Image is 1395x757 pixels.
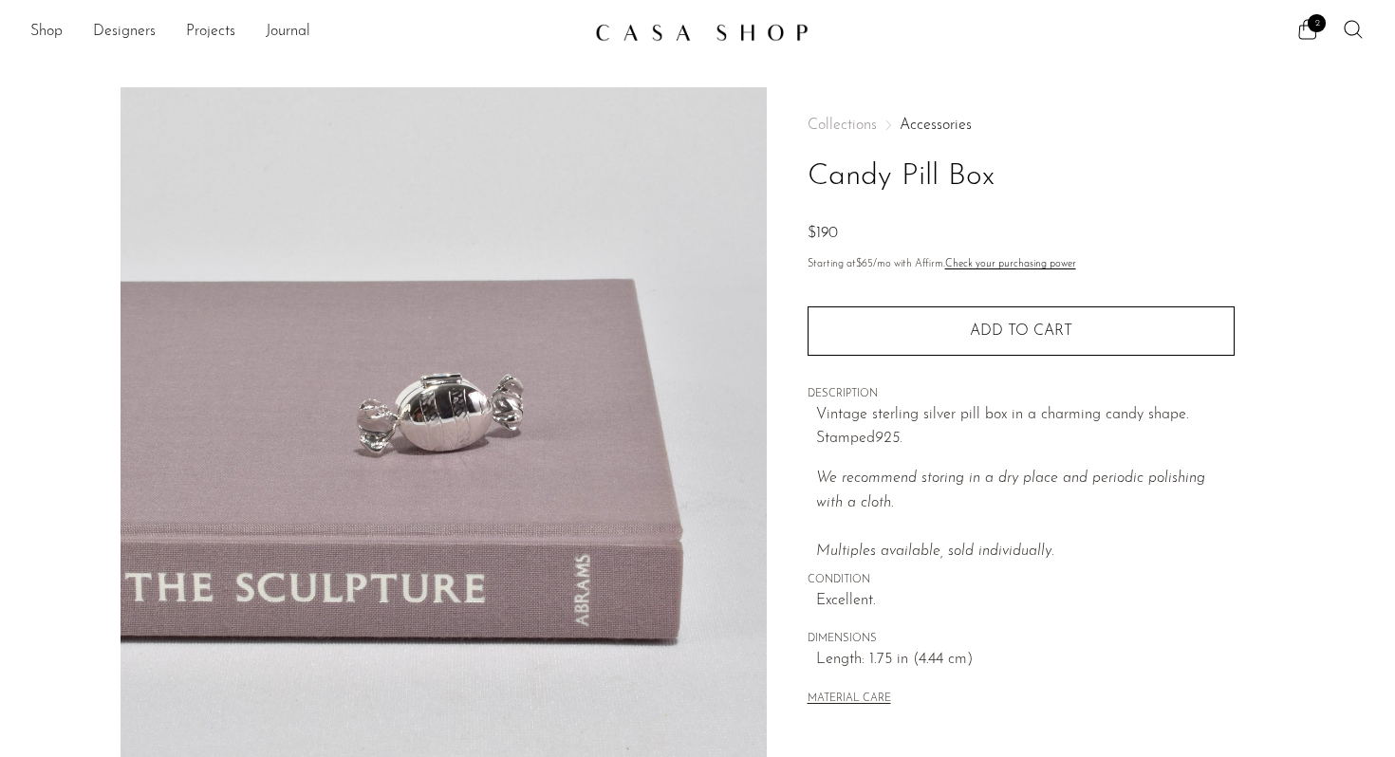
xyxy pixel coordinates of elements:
span: $65 [856,259,873,269]
p: Starting at /mo with Affirm. [808,256,1235,273]
span: Length: 1.75 in (4.44 cm) [816,648,1235,673]
span: CONDITION [808,572,1235,589]
a: Journal [266,20,310,45]
a: Check your purchasing power - Learn more about Affirm Financing (opens in modal) [945,259,1076,269]
h1: Candy Pill Box [808,153,1235,201]
a: Projects [186,20,235,45]
span: DESCRIPTION [808,386,1235,403]
span: 2 [1308,14,1326,32]
span: DIMENSIONS [808,631,1235,648]
span: Add to cart [970,323,1072,339]
nav: Breadcrumbs [808,118,1235,133]
span: Excellent. [816,589,1235,614]
nav: Desktop navigation [30,16,580,48]
span: $190 [808,226,838,241]
i: We recommend storing in a dry place and periodic polishing with a cloth. Multiples available, sol... [816,471,1205,559]
p: Vintage sterling silver pill box in a charming candy shape. Stamped [816,403,1235,452]
a: Shop [30,20,63,45]
span: Collections [808,118,877,133]
button: MATERIAL CARE [808,692,891,707]
a: Accessories [900,118,972,133]
ul: NEW HEADER MENU [30,16,580,48]
button: Add to cart [808,306,1235,356]
a: Designers [93,20,156,45]
em: 925. [875,431,902,446]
